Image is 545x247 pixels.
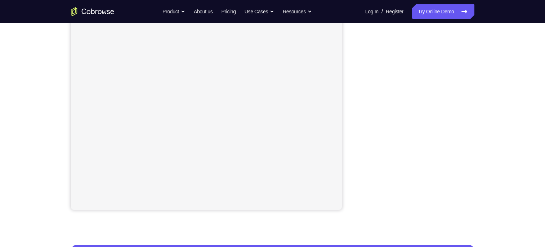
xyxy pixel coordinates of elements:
a: Register [386,4,403,19]
button: Product [162,4,185,19]
a: Try Online Demo [412,4,474,19]
a: Go to the home page [71,7,114,16]
button: Resources [283,4,312,19]
a: Log In [365,4,379,19]
span: / [381,7,383,16]
a: Pricing [221,4,236,19]
button: Use Cases [245,4,274,19]
a: About us [194,4,213,19]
